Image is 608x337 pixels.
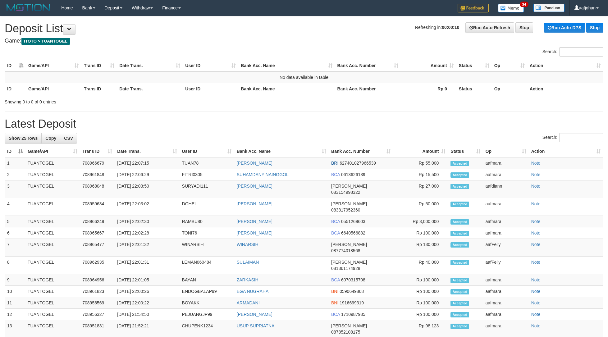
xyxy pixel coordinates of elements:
[483,227,529,239] td: aafmara
[237,323,275,328] a: USUP SUPRIATNA
[80,239,115,257] td: 708965477
[237,184,272,189] a: [PERSON_NAME]
[542,133,603,142] label: Search:
[25,216,80,227] td: TUANTOGEL
[180,309,234,320] td: PEJUANGJP99
[456,83,492,94] th: Status
[115,227,179,239] td: [DATE] 22:02:28
[237,161,272,166] a: [PERSON_NAME]
[60,133,77,143] a: CSV
[26,60,81,71] th: Game/API: activate to sort column ascending
[5,83,26,94] th: ID
[234,146,329,157] th: Bank Acc. Name: activate to sort column ascending
[9,136,38,141] span: Show 25 rows
[117,60,183,71] th: Date Trans.: activate to sort column ascending
[25,286,80,297] td: TUANTOGEL
[340,289,364,294] span: Copy 0590649868 to clipboard
[450,184,469,189] span: Accepted
[331,277,340,282] span: BCA
[115,146,179,157] th: Date Trans.: activate to sort column ascending
[531,323,541,328] a: Note
[238,60,335,71] th: Bank Acc. Name: activate to sort column ascending
[341,172,365,177] span: Copy 0613626139 to clipboard
[531,289,541,294] a: Note
[80,157,115,169] td: 708966679
[450,289,469,294] span: Accepted
[531,312,541,317] a: Note
[331,323,367,328] span: [PERSON_NAME]
[483,257,529,274] td: aafFelly
[5,60,26,71] th: ID: activate to sort column descending
[531,172,541,177] a: Note
[180,286,234,297] td: ENDOGBALAP99
[80,216,115,227] td: 708966249
[237,201,272,206] a: [PERSON_NAME]
[483,146,529,157] th: Op: activate to sort column ascending
[331,266,360,271] span: Copy 081361174928 to clipboard
[393,146,448,157] th: Amount: activate to sort column ascending
[115,180,179,198] td: [DATE] 22:03:50
[80,169,115,180] td: 708961848
[25,239,80,257] td: TUANTOGEL
[401,83,456,94] th: Rp 0
[80,180,115,198] td: 708968048
[5,71,603,83] td: No data available in table
[340,161,376,166] span: Copy 627401027966539 to clipboard
[329,146,393,157] th: Bank Acc. Number: activate to sort column ascending
[180,257,234,274] td: LEMAN060484
[25,274,80,286] td: TUANTOGEL
[341,219,365,224] span: Copy 0551269603 to clipboard
[483,274,529,286] td: aafmara
[5,239,25,257] td: 7
[401,60,456,71] th: Amount: activate to sort column ascending
[237,219,272,224] a: [PERSON_NAME]
[5,133,42,143] a: Show 25 rows
[515,22,533,33] a: Stop
[180,146,234,157] th: User ID: activate to sort column ascending
[483,169,529,180] td: aafmara
[450,301,469,306] span: Accepted
[80,297,115,309] td: 708956569
[115,157,179,169] td: [DATE] 22:07:15
[5,22,603,35] h1: Deposit List
[237,242,258,247] a: WINARSIH
[115,274,179,286] td: [DATE] 22:01:05
[492,60,527,71] th: Op: activate to sort column ascending
[450,260,469,265] span: Accepted
[450,242,469,248] span: Accepted
[41,133,60,143] a: Copy
[393,297,448,309] td: Rp 100,000
[483,297,529,309] td: aafmara
[331,184,367,189] span: [PERSON_NAME]
[483,216,529,227] td: aafmara
[393,274,448,286] td: Rp 100,000
[115,216,179,227] td: [DATE] 22:02:30
[180,198,234,216] td: DOHEL
[237,312,272,317] a: [PERSON_NAME]
[5,227,25,239] td: 6
[331,242,367,247] span: [PERSON_NAME]
[531,161,541,166] a: Note
[183,83,238,94] th: User ID
[115,198,179,216] td: [DATE] 22:03:02
[393,216,448,227] td: Rp 3,000,000
[331,300,338,305] span: BNI
[115,239,179,257] td: [DATE] 22:01:32
[559,133,603,142] input: Search:
[180,297,234,309] td: BOYAKK
[331,207,360,212] span: Copy 083817952360 to clipboard
[64,136,73,141] span: CSV
[21,38,70,45] span: ITOTO > TUANTOGEL
[393,286,448,297] td: Rp 100,000
[393,227,448,239] td: Rp 100,000
[331,201,367,206] span: [PERSON_NAME]
[80,274,115,286] td: 708964956
[180,216,234,227] td: RAMBU80
[237,230,272,235] a: [PERSON_NAME]
[533,4,565,12] img: panduan.png
[531,260,541,265] a: Note
[483,239,529,257] td: aafFelly
[531,230,541,235] a: Note
[237,277,258,282] a: ZARKASIH
[80,286,115,297] td: 708961823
